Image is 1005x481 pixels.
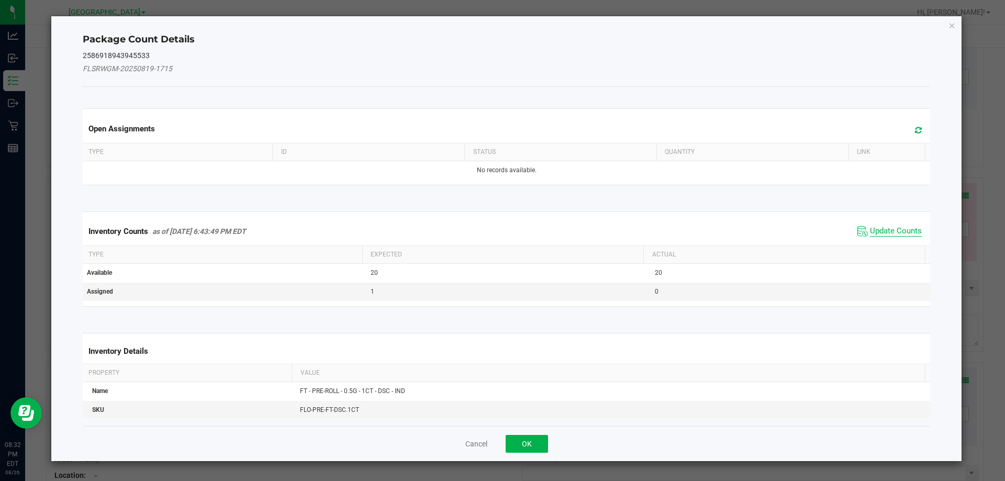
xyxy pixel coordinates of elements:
[92,406,104,413] span: SKU
[81,161,933,180] td: No records available.
[655,269,662,276] span: 20
[655,288,658,295] span: 0
[281,148,287,155] span: ID
[92,387,108,395] span: Name
[83,52,931,60] h5: 2586918943945533
[506,435,548,453] button: OK
[88,124,155,133] span: Open Assignments
[652,251,676,258] span: Actual
[371,288,374,295] span: 1
[857,148,870,155] span: Link
[465,439,487,449] button: Cancel
[300,387,405,395] span: FT - PRE-ROLL - 0.5G - 1CT - DSC - IND
[152,227,246,236] span: as of [DATE] 6:43:49 PM EDT
[87,269,112,276] span: Available
[473,148,496,155] span: Status
[371,251,402,258] span: Expected
[87,288,113,295] span: Assigned
[88,251,104,258] span: Type
[83,33,931,47] h4: Package Count Details
[10,397,42,429] iframe: Resource center
[83,65,931,73] h5: FLSRWGM-20250819-1715
[371,269,378,276] span: 20
[665,148,695,155] span: Quantity
[88,346,148,356] span: Inventory Details
[300,406,359,413] span: FLO-PRE-FT-DSC.1CT
[88,227,148,236] span: Inventory Counts
[948,19,956,31] button: Close
[870,226,922,237] span: Update Counts
[88,369,119,376] span: Property
[88,148,104,155] span: Type
[300,369,320,376] span: Value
